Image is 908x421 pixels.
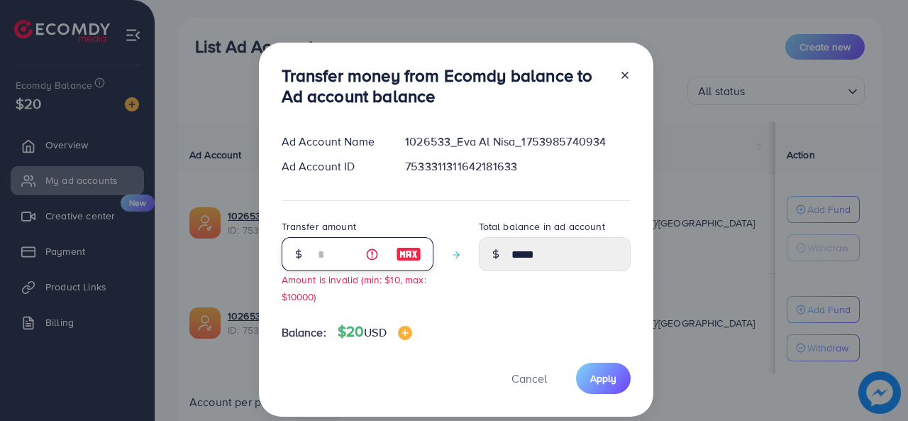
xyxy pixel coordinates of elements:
img: image [398,326,412,340]
label: Transfer amount [282,219,356,234]
small: Amount is invalid (min: $10, max: $10000) [282,273,426,302]
h3: Transfer money from Ecomdy balance to Ad account balance [282,65,608,106]
img: image [396,246,421,263]
span: Cancel [511,371,547,386]
button: Cancel [494,363,565,393]
h4: $20 [338,323,412,341]
div: Ad Account ID [270,158,394,175]
div: 7533311311642181633 [394,158,641,175]
span: Apply [590,371,616,386]
span: Balance: [282,324,326,341]
div: 1026533_Eva Al Nisa_1753985740934 [394,133,641,150]
button: Apply [576,363,631,393]
label: Total balance in ad account [479,219,605,234]
div: Ad Account Name [270,133,394,150]
span: USD [364,324,386,340]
